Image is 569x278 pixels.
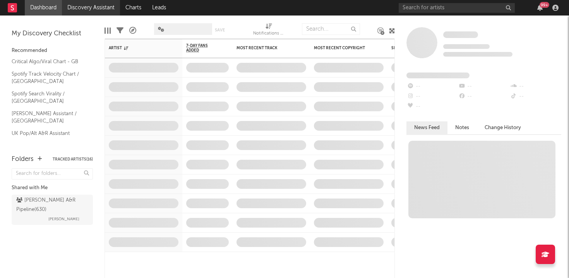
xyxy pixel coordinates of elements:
[12,90,85,105] a: Spotify Search Virality / [GEOGRAPHIC_DATA]
[12,129,85,138] a: UK Pop/Alt A&R Assistant
[109,46,167,50] div: Artist
[12,46,93,55] div: Recommended
[458,81,509,92] div: --
[302,23,360,35] input: Search...
[117,19,123,42] div: Filters
[443,31,478,38] span: Some Artist
[12,168,93,180] input: Search for folders...
[399,3,515,13] input: Search for artists
[48,214,79,224] span: [PERSON_NAME]
[215,28,225,32] button: Save
[237,46,295,50] div: Most Recent Track
[537,5,543,11] button: 99+
[53,157,93,161] button: Tracked Artists(16)
[12,70,85,86] a: Spotify Track Velocity Chart / [GEOGRAPHIC_DATA]
[253,29,284,38] div: Notifications (Artist)
[406,102,458,112] div: --
[406,81,458,92] div: --
[406,73,470,78] span: Fans Added by Platform
[12,57,85,66] a: Critical Algo/Viral Chart - GB
[16,196,86,214] div: [PERSON_NAME] A&R Pipeline ( 630 )
[406,92,458,102] div: --
[186,43,217,53] span: 7-Day Fans Added
[12,195,93,225] a: [PERSON_NAME] A&R Pipeline(630)[PERSON_NAME]
[443,31,478,39] a: Some Artist
[406,121,447,134] button: News Feed
[12,109,85,125] a: [PERSON_NAME] Assistant / [GEOGRAPHIC_DATA]
[12,183,93,193] div: Shared with Me
[510,92,561,102] div: --
[447,121,477,134] button: Notes
[253,19,284,42] div: Notifications (Artist)
[129,19,136,42] div: A&R Pipeline
[477,121,529,134] button: Change History
[12,29,93,38] div: My Discovery Checklist
[443,52,512,57] span: 0 fans last week
[12,155,34,164] div: Folders
[540,2,549,8] div: 99 +
[458,92,509,102] div: --
[443,44,490,49] span: Tracking Since: [DATE]
[314,46,372,50] div: Most Recent Copyright
[105,19,111,42] div: Edit Columns
[510,81,561,92] div: --
[391,46,449,50] div: Spotify Monthly Listeners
